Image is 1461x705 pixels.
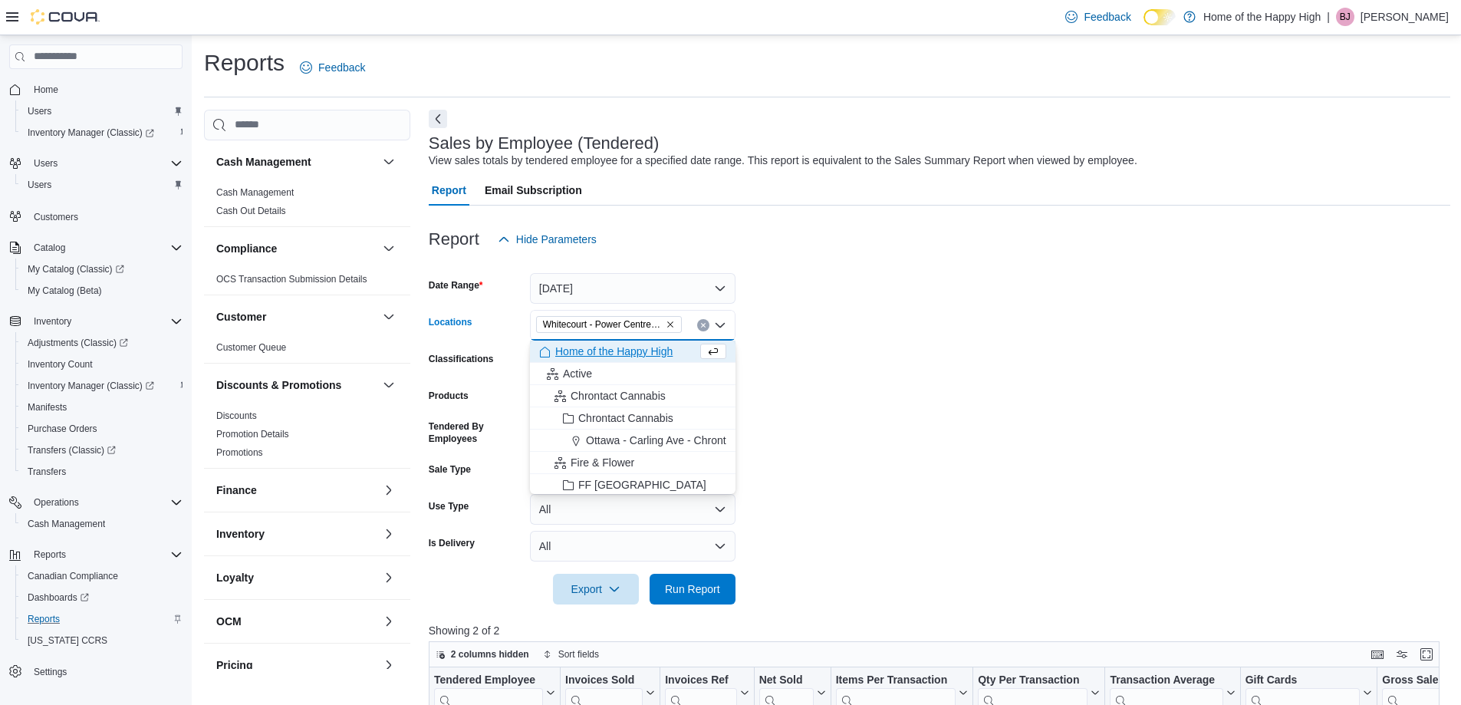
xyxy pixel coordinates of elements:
[562,574,630,605] span: Export
[28,493,183,512] span: Operations
[21,631,183,650] span: Washington CCRS
[15,280,189,301] button: My Catalog (Beta)
[650,574,735,605] button: Run Report
[21,441,183,460] span: Transfers (Classic)
[555,344,673,359] span: Home of the Happy High
[15,259,189,280] a: My Catalog (Classic)
[28,613,60,625] span: Reports
[429,537,475,549] label: Is Delivery
[1110,674,1222,688] div: Transaction Average
[697,319,709,331] button: Clear input
[380,612,398,631] button: OCM
[216,274,367,285] a: OCS Transaction Submission Details
[204,270,410,295] div: Compliance
[432,175,466,206] span: Report
[15,354,189,375] button: Inventory Count
[216,483,257,498] h3: Finance
[578,410,673,426] span: Chrontact Cannabis
[429,110,447,128] button: Next
[28,401,67,413] span: Manifests
[1336,8,1354,26] div: Bobbi Jean Kay
[216,377,341,393] h3: Discounts & Promotions
[451,648,529,661] span: 2 columns hidden
[21,377,160,395] a: Inventory Manager (Classic)
[21,334,183,352] span: Adjustments (Classic)
[21,260,183,278] span: My Catalog (Classic)
[15,630,189,651] button: [US_STATE] CCRS
[204,338,410,363] div: Customer
[28,154,183,173] span: Users
[15,397,189,418] button: Manifests
[294,52,371,83] a: Feedback
[429,390,469,402] label: Products
[429,153,1137,169] div: View sales totals by tendered employee for a specified date range. This report is equivalent to t...
[216,410,257,422] span: Discounts
[21,377,183,395] span: Inventory Manager (Classic)
[28,380,154,392] span: Inventory Manager (Classic)
[34,84,58,96] span: Home
[537,645,605,664] button: Sort fields
[485,175,582,206] span: Email Subscription
[21,515,183,533] span: Cash Management
[204,183,410,226] div: Cash Management
[21,567,124,585] a: Canadian Compliance
[15,587,189,608] a: Dashboards
[1368,645,1387,664] button: Keyboard shortcuts
[530,385,735,407] button: Chrontact Cannabis
[28,570,118,582] span: Canadian Compliance
[31,9,100,25] img: Cova
[216,241,277,256] h3: Compliance
[429,500,469,512] label: Use Type
[1382,674,1453,688] div: Gross Sales
[553,574,639,605] button: Export
[15,513,189,535] button: Cash Management
[34,666,67,678] span: Settings
[578,477,706,493] span: FF [GEOGRAPHIC_DATA]
[21,463,72,481] a: Transfers
[21,610,66,628] a: Reports
[216,377,377,393] button: Discounts & Promotions
[3,205,189,227] button: Customers
[429,279,483,292] label: Date Range
[15,608,189,630] button: Reports
[530,474,735,496] button: FF [GEOGRAPHIC_DATA]
[216,342,286,353] a: Customer Queue
[216,186,294,199] span: Cash Management
[15,174,189,196] button: Users
[34,242,65,254] span: Catalog
[21,102,58,120] a: Users
[28,518,105,530] span: Cash Management
[28,81,64,99] a: Home
[21,176,58,194] a: Users
[216,526,377,542] button: Inventory
[216,657,252,673] h3: Pricing
[28,285,102,297] span: My Catalog (Beta)
[28,337,128,349] span: Adjustments (Classic)
[380,656,398,674] button: Pricing
[21,355,99,374] a: Inventory Count
[1417,645,1436,664] button: Enter fullscreen
[34,496,79,509] span: Operations
[3,661,189,683] button: Settings
[380,308,398,326] button: Customer
[530,407,735,430] button: Chrontact Cannabis
[216,410,257,421] a: Discounts
[21,420,183,438] span: Purchase Orders
[28,545,72,564] button: Reports
[21,355,183,374] span: Inventory Count
[571,455,634,470] span: Fire & Flower
[216,241,377,256] button: Compliance
[3,153,189,174] button: Users
[758,674,813,688] div: Net Sold
[15,122,189,143] a: Inventory Manager (Classic)
[380,153,398,171] button: Cash Management
[380,568,398,587] button: Loyalty
[15,461,189,483] button: Transfers
[666,320,675,329] button: Remove Whitecourt - Power Centre - Fire & Flower from selection in this group
[530,273,735,304] button: [DATE]
[3,78,189,100] button: Home
[216,614,242,629] h3: OCM
[28,444,116,456] span: Transfers (Classic)
[28,663,73,681] a: Settings
[530,341,735,363] button: Home of the Happy High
